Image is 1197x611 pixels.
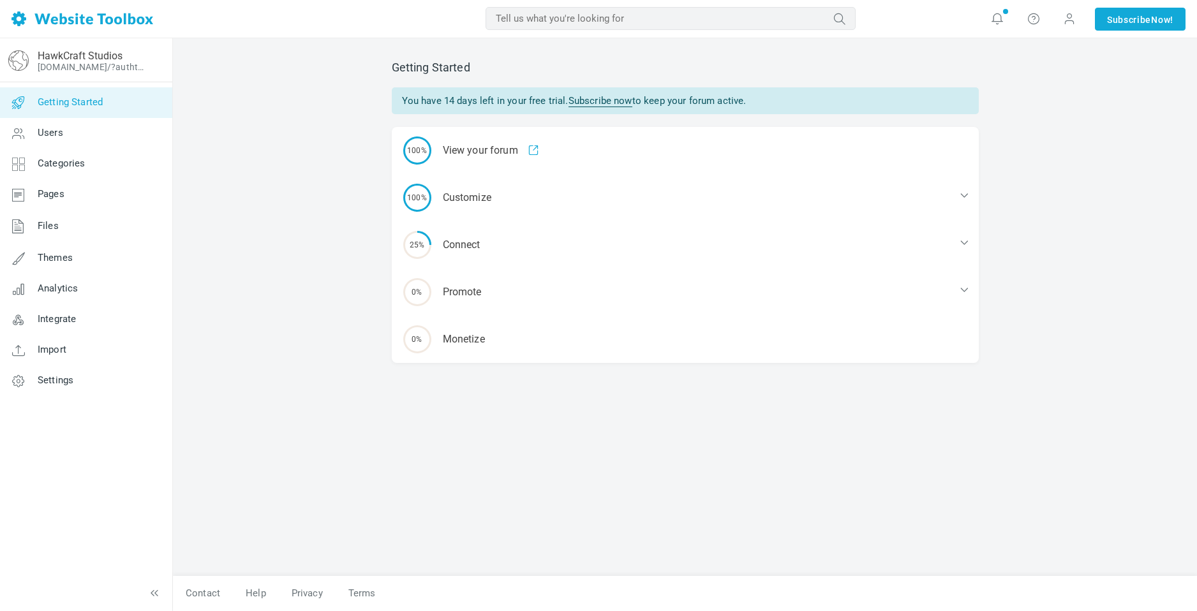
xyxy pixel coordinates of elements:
[38,188,64,200] span: Pages
[38,62,149,72] a: [DOMAIN_NAME]/?authtoken=97f1d04576da1b56ae0501107086d2d9&rememberMe=1
[38,96,103,108] span: Getting Started
[1095,8,1186,31] a: SubscribeNow!
[336,582,389,605] a: Terms
[8,50,29,71] img: globe-icon.png
[38,283,78,294] span: Analytics
[392,221,979,269] div: Connect
[392,127,979,174] a: 100% View your forum
[392,61,979,75] h2: Getting Started
[279,582,336,605] a: Privacy
[403,278,431,306] span: 0%
[403,231,431,259] span: 25%
[392,127,979,174] div: View your forum
[38,50,123,62] a: HawkCraft Studios
[392,269,979,316] div: Promote
[38,313,76,325] span: Integrate
[1151,13,1173,27] span: Now!
[38,344,66,355] span: Import
[38,374,73,386] span: Settings
[392,174,979,221] div: Customize
[403,325,431,353] span: 0%
[392,87,979,114] div: You have 14 days left in your free trial. to keep your forum active.
[38,127,63,138] span: Users
[38,158,85,169] span: Categories
[403,184,431,212] span: 100%
[38,220,59,232] span: Files
[392,316,979,363] a: 0% Monetize
[173,582,233,605] a: Contact
[486,7,856,30] input: Tell us what you're looking for
[38,252,73,263] span: Themes
[569,95,632,107] a: Subscribe now
[403,136,431,165] span: 100%
[233,582,279,605] a: Help
[392,316,979,363] div: Monetize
